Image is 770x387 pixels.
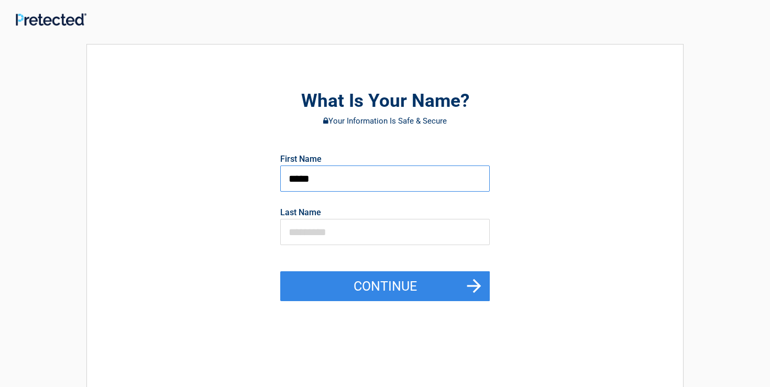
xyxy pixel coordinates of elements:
img: Main Logo [16,13,86,26]
h3: Your Information Is Safe & Secure [145,117,625,125]
h2: What Is Your Name? [145,89,625,114]
button: Continue [280,271,490,302]
label: First Name [280,155,322,163]
label: Last Name [280,208,321,217]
